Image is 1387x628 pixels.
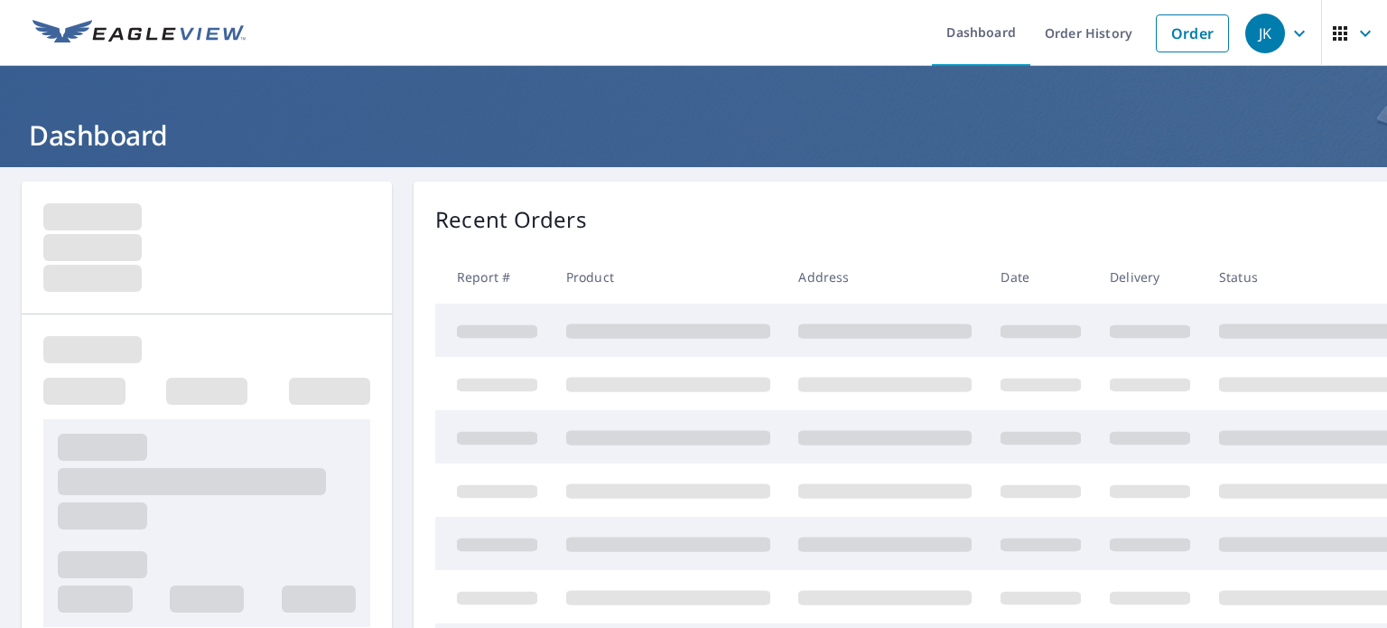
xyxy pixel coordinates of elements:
[552,250,785,304] th: Product
[33,20,246,47] img: EV Logo
[22,117,1365,154] h1: Dashboard
[1245,14,1285,53] div: JK
[986,250,1095,304] th: Date
[435,250,552,304] th: Report #
[435,203,587,236] p: Recent Orders
[784,250,986,304] th: Address
[1156,14,1229,52] a: Order
[1095,250,1205,304] th: Delivery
